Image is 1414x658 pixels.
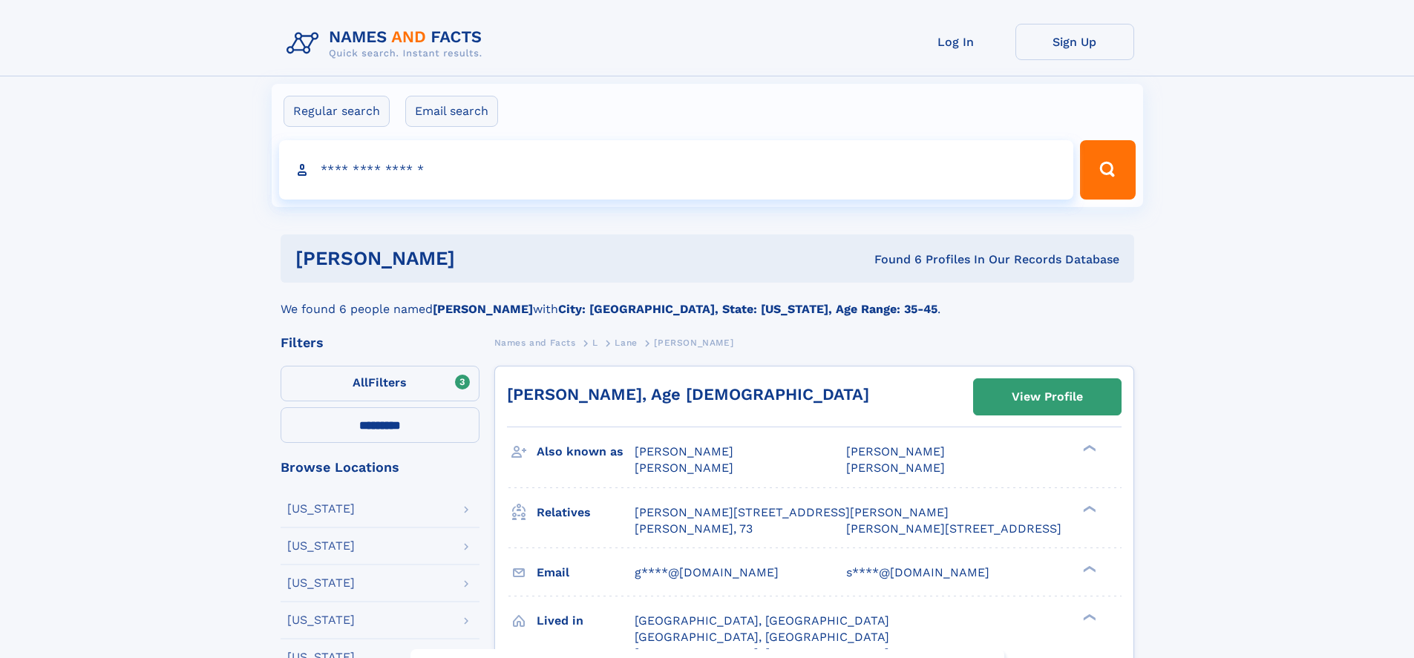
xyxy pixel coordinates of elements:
[1080,140,1135,200] button: Search Button
[295,249,665,268] h1: [PERSON_NAME]
[281,461,479,474] div: Browse Locations
[1079,612,1097,622] div: ❯
[537,439,635,464] h3: Also known as
[635,444,733,458] span: [PERSON_NAME]
[635,630,889,644] span: [GEOGRAPHIC_DATA], [GEOGRAPHIC_DATA]
[846,444,945,458] span: [PERSON_NAME]
[592,338,598,348] span: L
[635,461,733,475] span: [PERSON_NAME]
[287,540,355,552] div: [US_STATE]
[281,283,1134,318] div: We found 6 people named with .
[433,302,533,316] b: [PERSON_NAME]
[507,385,869,404] a: [PERSON_NAME], Age [DEMOGRAPHIC_DATA]
[592,333,598,352] a: L
[1079,504,1097,513] div: ❯
[974,379,1121,415] a: View Profile
[615,333,637,352] a: Lane
[1079,564,1097,573] div: ❯
[1015,24,1134,60] a: Sign Up
[537,500,635,525] h3: Relatives
[353,375,368,389] span: All
[281,336,479,349] div: Filters
[664,251,1119,268] div: Found 6 Profiles In Our Records Database
[1012,380,1083,414] div: View Profile
[281,24,494,64] img: Logo Names and Facts
[654,338,733,348] span: [PERSON_NAME]
[635,613,889,628] span: [GEOGRAPHIC_DATA], [GEOGRAPHIC_DATA]
[1079,444,1097,453] div: ❯
[635,504,949,521] a: [PERSON_NAME][STREET_ADDRESS][PERSON_NAME]
[846,521,1061,537] a: [PERSON_NAME][STREET_ADDRESS]
[537,560,635,585] h3: Email
[279,140,1074,200] input: search input
[846,461,945,475] span: [PERSON_NAME]
[287,614,355,626] div: [US_STATE]
[615,338,637,348] span: Lane
[558,302,937,316] b: City: [GEOGRAPHIC_DATA], State: [US_STATE], Age Range: 35-45
[405,96,498,127] label: Email search
[494,333,576,352] a: Names and Facts
[281,366,479,401] label: Filters
[287,503,355,515] div: [US_STATE]
[897,24,1015,60] a: Log In
[287,577,355,589] div: [US_STATE]
[635,521,753,537] a: [PERSON_NAME], 73
[284,96,390,127] label: Regular search
[537,608,635,634] h3: Lived in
